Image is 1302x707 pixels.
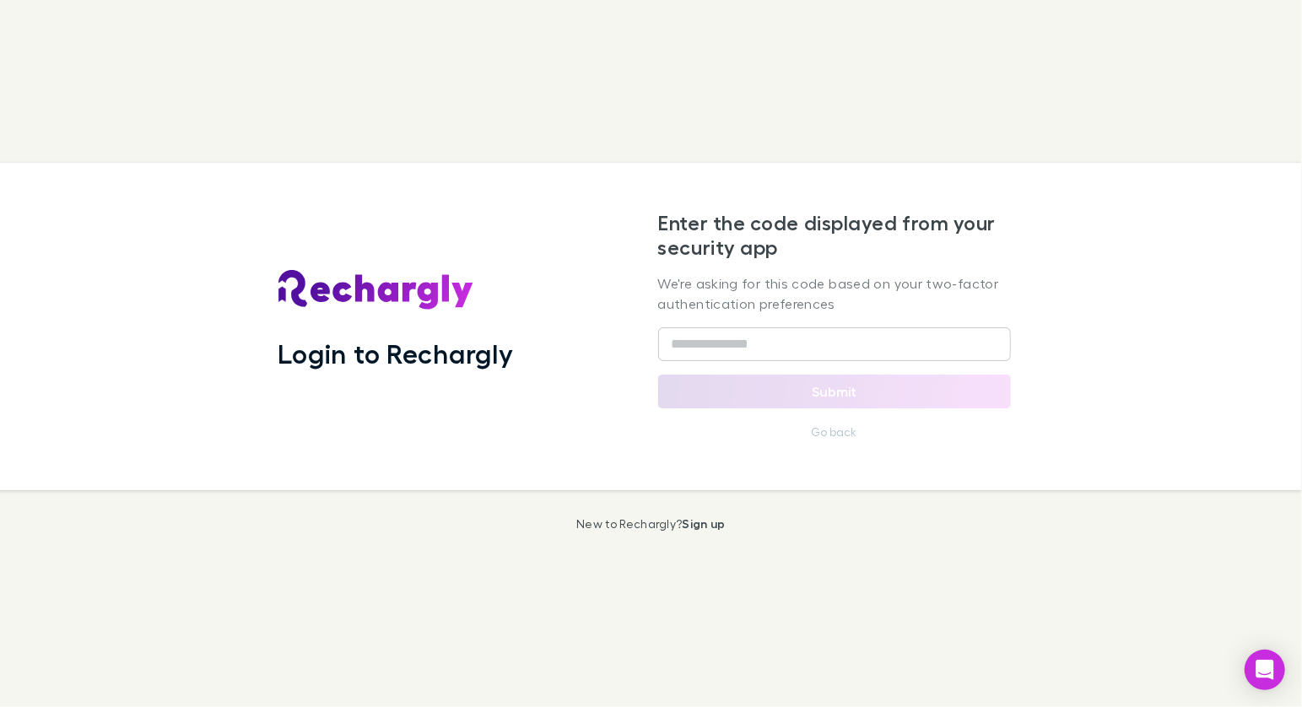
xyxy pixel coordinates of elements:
[576,517,726,531] p: New to Rechargly?
[278,337,514,370] h1: Login to Rechargly
[278,270,474,310] img: Rechargly's Logo
[1245,650,1285,690] div: Open Intercom Messenger
[658,375,1011,408] button: Submit
[683,516,726,531] a: Sign up
[658,273,1011,314] p: We're asking for this code based on your two-factor authentication preferences
[802,422,867,442] button: Go back
[658,211,1011,260] h2: Enter the code displayed from your security app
